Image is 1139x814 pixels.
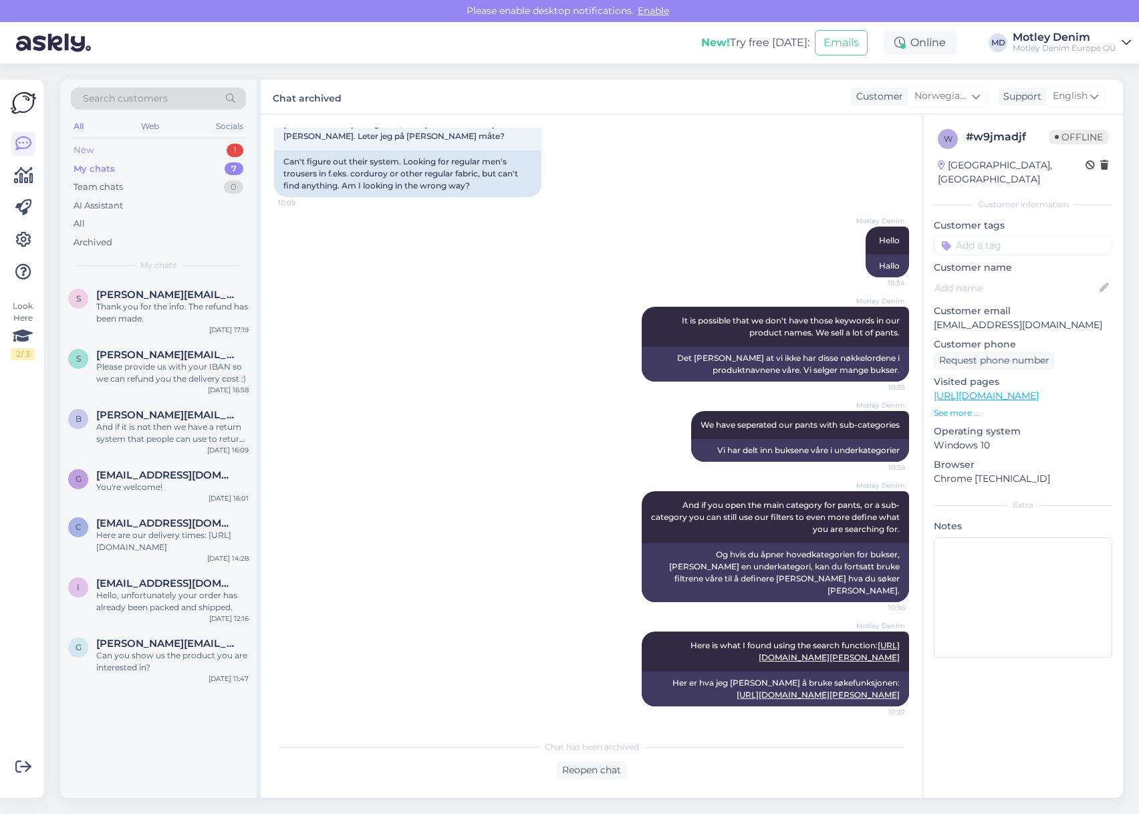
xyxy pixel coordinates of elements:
span: 10:35 [855,382,905,392]
div: [DATE] 12:16 [209,614,249,624]
p: Visited pages [934,375,1112,389]
span: sandra@auditbirojs.lv [96,349,235,361]
div: Socials [213,118,246,135]
span: 10:37 [855,707,905,717]
p: Customer phone [934,337,1112,352]
div: Vi har delt inn buksene våre i underkategorier [691,439,909,462]
div: Hello, unfortunately your order has already been packed and shipped. [96,589,249,614]
span: Motley Denim [855,621,905,631]
span: My chats [140,259,176,271]
span: Offline [1049,130,1108,144]
span: 10:09 [278,198,328,208]
span: glende.wiesbaden@web.de [96,638,235,650]
span: g [76,474,82,484]
span: bo-goran.olofsson@skola.uppsala.se [96,409,235,421]
b: New! [701,36,730,49]
div: Can't figure out their system. Looking for regular men's trousers in f.eks. corduroy or other reg... [274,150,541,197]
span: Enable [634,5,673,17]
div: 7 [225,162,243,176]
span: Norwegian Bokmål [914,89,969,104]
img: Askly Logo [11,90,36,116]
span: g [76,642,82,652]
span: Motley Denim [855,400,905,410]
span: 10:34 [855,278,905,288]
span: Chat has been archived [545,741,639,753]
div: 0 [224,180,243,194]
div: Archived [74,236,112,249]
span: b [76,414,82,424]
span: s [76,354,81,364]
div: Motley Denim [1013,32,1116,43]
div: 1 [227,144,243,157]
div: Team chats [74,180,123,194]
div: Thank you for the info. The refund has been made. [96,301,249,325]
div: Og hvis du åpner hovedkategorien for bukser, [PERSON_NAME] en underkategori, kan du fortsatt bruk... [642,543,909,602]
div: Please provide us with your IBAN so we can refund you the delivery cost :) [96,361,249,385]
div: You're welcome! [96,481,249,493]
div: [DATE] 16:58 [208,385,249,395]
p: Notes [934,519,1112,533]
div: [DATE] 14:28 [207,553,249,563]
span: Motley Denim [855,216,905,226]
div: Here are our delivery times: [URL][DOMAIN_NAME] [96,529,249,553]
div: [DATE] 16:09 [207,445,249,455]
span: sandra@auditbirojs.lv [96,289,235,301]
span: We have seperated our pants with sub-categories [701,420,900,430]
span: 10:36 [855,462,905,472]
span: ingridlmtr0@gmail.com [96,577,235,589]
div: [DATE] 16:01 [209,493,249,503]
div: Det [PERSON_NAME] at vi ikke har disse nøkkelordene i produktnavnene våre. Vi selger mange bukser. [642,347,909,382]
p: Chrome [TECHNICAL_ID] [934,472,1112,486]
span: It is possible that we don't have those keywords in our product names. We sell a lot of pants. [682,315,902,337]
button: Emails [815,30,868,55]
div: And if it is not then we have a return system that people can use to return one and buy another s... [96,421,249,445]
div: Hallo [866,255,909,277]
span: Search customers [83,92,168,106]
p: Operating system [934,424,1112,438]
p: Customer email [934,304,1112,318]
div: [GEOGRAPHIC_DATA], [GEOGRAPHIC_DATA] [938,158,1086,186]
input: Add name [934,281,1097,295]
div: # w9jmadjf [966,129,1049,145]
div: All [74,217,85,231]
span: 10:36 [855,603,905,613]
span: Motley Denim [855,296,905,306]
div: Motley Denim Europe OÜ [1013,43,1116,53]
div: Her er hva jeg [PERSON_NAME] å bruke søkefunksjonen: [642,672,909,706]
div: Support [998,90,1041,104]
span: c [76,522,82,532]
span: Here is what I found using the search function: [690,640,900,662]
p: Browser [934,458,1112,472]
span: s [76,293,81,303]
div: Online [884,31,957,55]
p: Windows 10 [934,438,1112,452]
div: Can you show us the product you are interested in? [96,650,249,674]
div: AI Assistant [74,199,123,213]
div: [DATE] 17:19 [209,325,249,335]
div: Customer information [934,198,1112,211]
span: cwm57561@jioso.com [96,517,235,529]
input: Add a tag [934,235,1112,255]
div: Request phone number [934,352,1055,370]
a: Motley DenimMotley Denim Europe OÜ [1013,32,1131,53]
span: gincevit@gmail.com [96,469,235,481]
span: Hello [879,235,900,245]
div: Extra [934,499,1112,511]
div: New [74,144,94,157]
p: Customer tags [934,219,1112,233]
span: w [944,134,953,144]
div: Reopen chat [557,761,626,779]
p: See more ... [934,407,1112,419]
div: All [71,118,86,135]
span: i [77,582,80,592]
span: Motley Denim [855,481,905,491]
label: Chat archived [273,88,342,106]
div: Web [138,118,162,135]
span: And if you open the main category for pants, or a sub-category you can still use our filters to e... [651,500,902,534]
div: Look Here [11,300,35,360]
div: Try free [DATE]: [701,35,809,51]
div: MD [989,33,1007,52]
a: [URL][DOMAIN_NAME][PERSON_NAME] [737,690,900,700]
div: My chats [74,162,115,176]
div: [DATE] 11:47 [209,674,249,684]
